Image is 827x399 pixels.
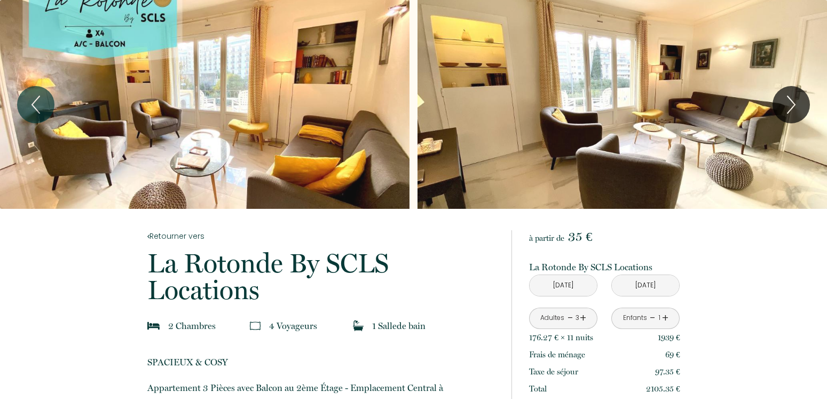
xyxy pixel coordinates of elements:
img: guests [250,320,261,331]
input: Départ [612,275,679,296]
a: - [650,310,656,326]
p: 97.35 € [655,365,680,378]
p: Total [529,382,547,395]
a: Retourner vers [147,230,498,242]
p: 1939 € [658,331,680,344]
a: + [580,310,586,326]
p: 2105.35 € [646,382,680,395]
input: Arrivée [530,275,597,296]
button: Previous [17,86,54,123]
span: s [313,320,317,331]
span: 35 € [568,229,592,244]
p: La Rotonde By SCLS Locations [529,260,680,275]
p: Frais de ménage [529,348,585,361]
div: 3 [574,313,580,323]
span: à partir de [529,233,564,243]
div: 1 [657,313,662,323]
p: La Rotonde By SCLS Locations [147,250,498,303]
p: 69 € [665,348,680,361]
a: - [568,310,573,326]
p: 4 Voyageur [269,318,317,333]
a: + [662,310,668,326]
span: s [590,333,593,342]
p: 2 Chambre [168,318,216,333]
p: Taxe de séjour [529,365,578,378]
span: s [212,320,216,331]
p: 1 Salle de bain [372,318,426,333]
button: Next [773,86,810,123]
p: SPACIEUX & COSY [147,355,498,370]
p: 176.27 € × 11 nuit [529,331,593,344]
div: Adultes [540,313,564,323]
div: Enfants [623,313,647,323]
